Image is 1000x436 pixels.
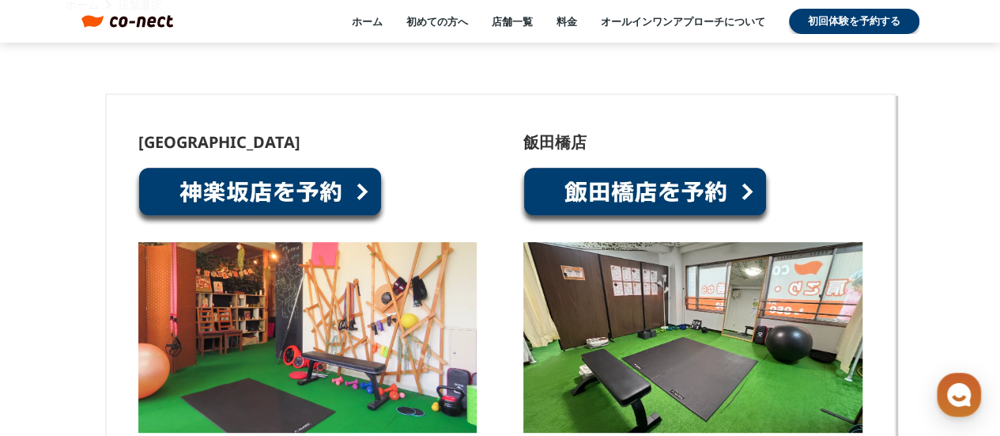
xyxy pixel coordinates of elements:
[406,14,468,28] a: 初めての方へ
[244,328,263,341] span: 設定
[789,9,919,34] a: 初回体験を予約する
[492,14,533,28] a: 店舗一覧
[523,135,587,150] p: 飯田橋店
[40,328,69,341] span: ホーム
[104,305,204,344] a: チャット
[5,305,104,344] a: ホーム
[204,305,304,344] a: 設定
[601,14,765,28] a: オールインワンアプローチについて
[135,329,173,342] span: チャット
[138,135,300,150] p: [GEOGRAPHIC_DATA]
[352,14,383,28] a: ホーム
[557,14,577,28] a: 料金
